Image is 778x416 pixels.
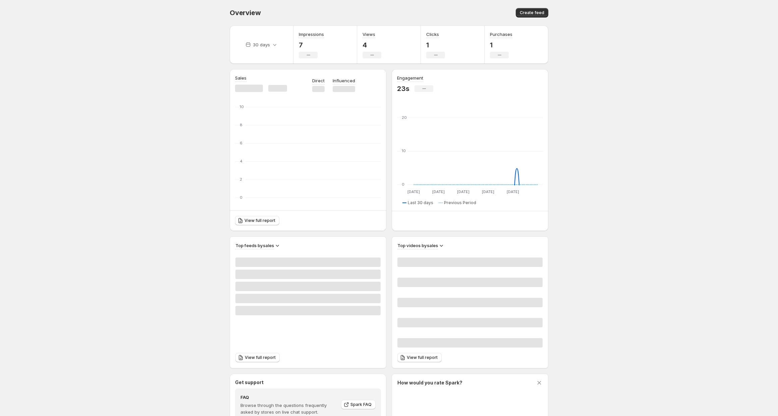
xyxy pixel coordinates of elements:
[341,400,376,409] a: Spark FAQ
[408,200,433,205] span: Last 30 days
[333,77,355,84] p: Influenced
[235,75,246,81] h3: Sales
[350,402,372,407] span: Spark FAQ
[402,182,404,187] text: 0
[407,189,420,194] text: [DATE]
[397,379,462,386] h3: How would you rate Spark?
[402,148,406,153] text: 10
[457,189,469,194] text: [DATE]
[482,189,494,194] text: [DATE]
[516,8,548,17] button: Create feed
[240,177,242,182] text: 2
[235,242,274,249] h3: Top feeds by sales
[240,195,242,200] text: 0
[507,189,519,194] text: [DATE]
[397,75,423,81] h3: Engagement
[245,355,276,360] span: View full report
[230,9,261,17] span: Overview
[253,41,270,48] p: 30 days
[299,41,324,49] p: 7
[397,85,409,93] p: 23s
[520,10,544,15] span: Create feed
[490,41,512,49] p: 1
[402,115,407,120] text: 20
[426,31,439,38] h3: Clicks
[299,31,324,38] h3: Impressions
[397,353,442,362] a: View full report
[240,394,336,401] h4: FAQ
[432,189,445,194] text: [DATE]
[240,141,242,145] text: 6
[426,41,445,49] p: 1
[444,200,476,205] span: Previous Period
[407,355,438,360] span: View full report
[240,402,336,415] p: Browse through the questions frequently asked by stores on live chat support.
[235,216,279,225] a: View full report
[240,159,242,164] text: 4
[363,31,375,38] h3: Views
[363,41,381,49] p: 4
[397,242,438,249] h3: Top videos by sales
[240,104,244,109] text: 10
[240,123,242,127] text: 8
[244,218,275,223] span: View full report
[312,77,325,84] p: Direct
[490,31,512,38] h3: Purchases
[235,353,280,362] a: View full report
[235,379,264,386] h3: Get support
